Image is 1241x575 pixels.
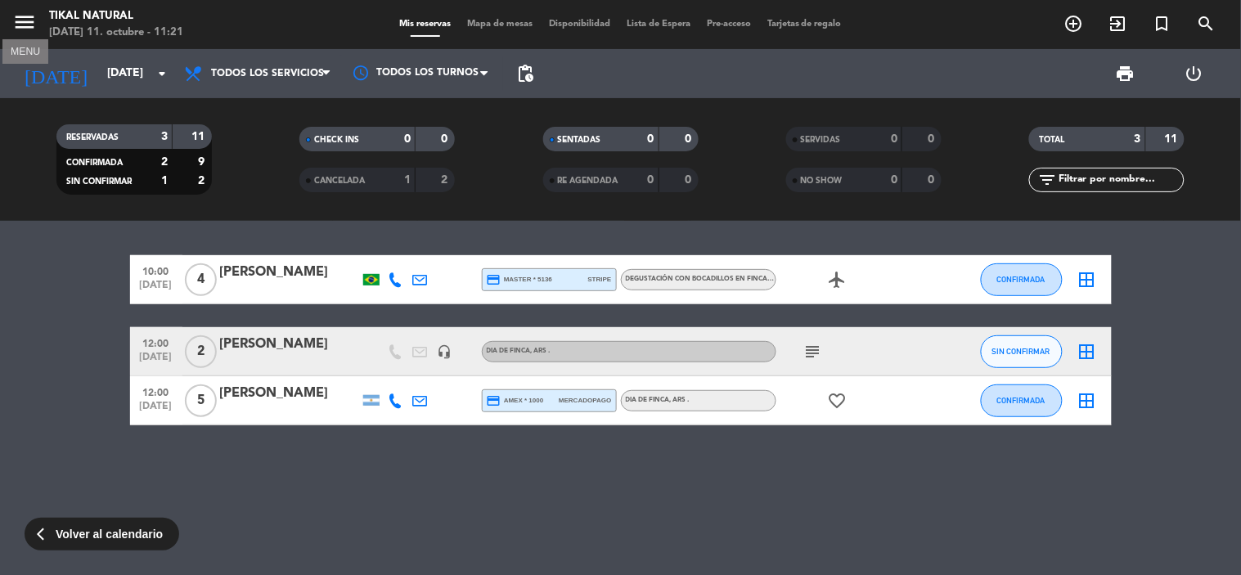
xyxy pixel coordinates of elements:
strong: 11 [191,131,208,142]
span: TOTAL [1039,136,1064,144]
span: 12:00 [136,382,177,401]
strong: 2 [161,156,168,168]
div: [DATE] 11. octubre - 11:21 [49,25,183,41]
i: airplanemode_active [828,270,848,290]
strong: 0 [891,133,897,145]
i: subject [803,342,823,362]
button: menu [12,10,37,40]
i: favorite_border [828,391,848,411]
i: border_all [1077,342,1097,362]
i: filter_list [1037,170,1057,190]
strong: 0 [685,133,695,145]
strong: 0 [648,174,654,186]
span: 2 [185,335,217,368]
span: SERVIDAS [801,136,841,144]
button: CONFIRMADA [981,384,1063,417]
i: turned_in_not [1153,14,1172,34]
button: SIN CONFIRMAR [981,335,1063,368]
span: Todos los servicios [211,68,324,79]
span: NO SHOW [801,177,843,185]
i: border_all [1077,391,1097,411]
div: [PERSON_NAME] [220,334,359,355]
strong: 0 [928,174,937,186]
strong: 11 [1165,133,1181,145]
span: 10:00 [136,261,177,280]
span: , ARS . [670,397,690,403]
strong: 0 [685,174,695,186]
i: arrow_drop_down [152,64,172,83]
span: arrow_back_ios [37,527,52,541]
span: mercadopago [559,395,611,406]
span: CONFIRMADA [997,275,1045,284]
i: exit_to_app [1108,14,1128,34]
span: CONFIRMADA [66,159,123,167]
i: power_settings_new [1185,64,1204,83]
div: MENU [2,43,48,58]
div: LOG OUT [1160,49,1229,98]
strong: 1 [161,175,168,186]
span: 4 [185,263,217,296]
span: RESERVADAS [66,133,119,142]
i: headset_mic [438,344,452,359]
strong: 0 [648,133,654,145]
span: stripe [588,274,612,285]
span: CONFIRMADA [997,396,1045,405]
span: SIN CONFIRMAR [66,177,132,186]
span: Mis reservas [391,20,459,29]
i: add_circle_outline [1064,14,1084,34]
strong: 3 [161,131,168,142]
div: [PERSON_NAME] [220,262,359,283]
span: CHECK INS [314,136,359,144]
span: SIN CONFIRMAR [992,347,1050,356]
span: RE AGENDADA [558,177,618,185]
span: Disponibilidad [541,20,618,29]
span: CANCELADA [314,177,365,185]
span: Lista de Espera [618,20,699,29]
span: print [1116,64,1135,83]
span: DIA DE FINCA [487,348,551,354]
span: 12:00 [136,333,177,352]
span: [DATE] [136,401,177,420]
span: [DATE] [136,352,177,371]
i: border_all [1077,270,1097,290]
span: , ARS . [531,348,551,354]
i: [DATE] [12,56,99,92]
i: credit_card [487,393,501,408]
strong: 0 [891,174,897,186]
strong: 1 [404,174,411,186]
strong: 2 [198,175,208,186]
span: Pre-acceso [699,20,759,29]
span: pending_actions [515,64,535,83]
button: CONFIRMADA [981,263,1063,296]
strong: 0 [442,133,452,145]
span: amex * 1000 [487,393,544,408]
span: Tarjetas de regalo [759,20,850,29]
i: search [1197,14,1216,34]
i: credit_card [487,272,501,287]
span: DEGUSTACIÓN CON BOCADILLOS EN FINCA TIKAL NATURAL [626,276,821,282]
strong: 3 [1135,133,1141,145]
span: Volver al calendario [56,525,163,544]
i: menu [12,10,37,34]
span: SENTADAS [558,136,601,144]
strong: 2 [442,174,452,186]
div: Tikal Natural [49,8,183,25]
span: Mapa de mesas [459,20,541,29]
strong: 0 [404,133,411,145]
input: Filtrar por nombre... [1057,171,1184,189]
span: 5 [185,384,217,417]
span: [DATE] [136,280,177,299]
span: master * 5136 [487,272,553,287]
span: DIA DE FINCA [626,397,690,403]
strong: 9 [198,156,208,168]
strong: 0 [928,133,937,145]
div: [PERSON_NAME] [220,383,359,404]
